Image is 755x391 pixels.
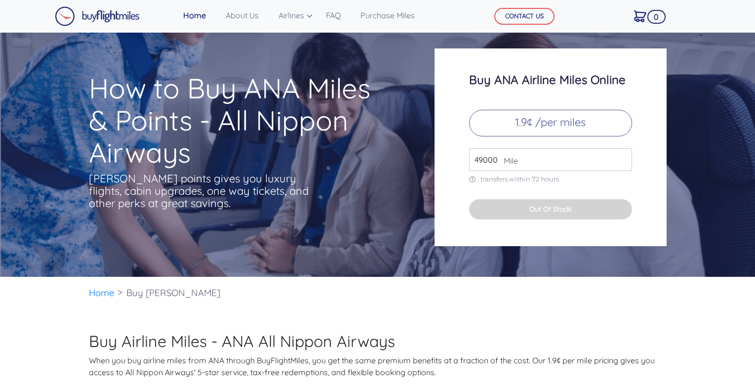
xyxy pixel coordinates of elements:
[89,72,396,169] h1: How to Buy ANA Miles & Points - All Nippon Airways
[89,332,667,350] h2: Buy Airline Miles - ANA All Nippon Airways
[647,10,666,24] span: 0
[222,5,263,25] a: About Us
[275,5,310,25] a: Airlines
[55,6,140,26] img: Buy Flight Miles Logo
[89,287,115,299] a: Home
[357,5,419,25] a: Purchase Miles
[469,199,632,219] button: Out Of Stock!
[121,277,225,309] li: Buy [PERSON_NAME]
[55,4,140,29] a: Buy Flight Miles Logo
[89,173,311,210] p: [PERSON_NAME] points gives you luxury flights, cabin upgrades, one way tickets, and other perks a...
[469,110,632,136] p: 1.9¢ /per miles
[499,155,518,167] span: Mile
[634,10,646,22] img: Cart
[494,8,555,25] button: CONTACT US
[469,175,632,183] p: transfers within 72 hours
[89,354,667,378] p: When you buy airline miles from ANA through BuyFlightMiles, you get the same premium benefits at ...
[630,5,650,26] a: 0
[322,5,345,25] a: FAQ
[469,73,632,86] h3: Buy ANA Airline Miles Online
[179,5,210,25] a: Home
